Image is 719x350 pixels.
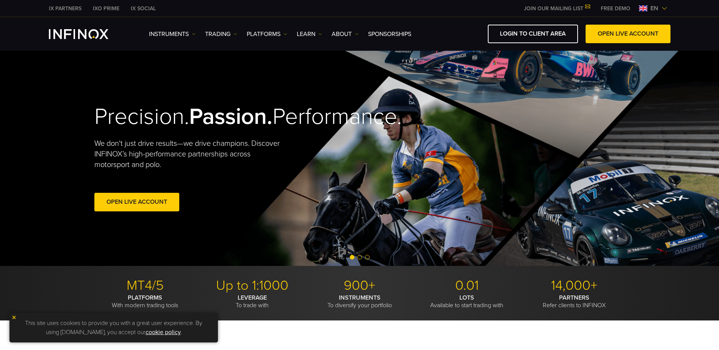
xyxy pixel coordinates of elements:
a: OPEN LIVE ACCOUNT [586,25,670,43]
p: Refer clients to INFINOX [523,294,625,309]
strong: PLATFORMS [128,294,162,302]
a: TRADING [205,30,237,39]
strong: LEVERAGE [238,294,267,302]
p: Available to start trading with [416,294,518,309]
img: yellow close icon [11,315,17,320]
a: Learn [297,30,322,39]
p: This site uses cookies to provide you with a great user experience. By using [DOMAIN_NAME], you a... [13,317,214,339]
strong: INSTRUMENTS [339,294,381,302]
a: LOGIN TO CLIENT AREA [488,25,578,43]
p: To diversify your portfolio [309,294,410,309]
span: Go to slide 3 [365,255,370,259]
span: Go to slide 1 [350,255,354,259]
strong: PARTNERS [559,294,589,302]
p: 0.01 [416,277,518,294]
a: cookie policy [146,328,181,336]
a: INFINOX [125,5,161,12]
a: Instruments [149,30,196,39]
a: JOIN OUR MAILING LIST [518,5,595,12]
h2: Precision. Performance. [94,103,333,131]
p: MT4/5 [94,277,196,294]
a: INFINOX MENU [595,5,636,12]
strong: LOTS [459,294,474,302]
a: INFINOX Logo [49,29,126,39]
a: Open Live Account [94,193,179,211]
a: SPONSORSHIPS [368,30,411,39]
p: With modern trading tools [94,294,196,309]
a: INFINOX [87,5,125,12]
a: PLATFORMS [247,30,287,39]
span: en [647,4,661,13]
p: We don't just drive results—we drive champions. Discover INFINOX’s high-performance partnerships ... [94,138,285,170]
p: 900+ [309,277,410,294]
p: To trade with [202,294,303,309]
p: Up to 1:1000 [202,277,303,294]
p: 14,000+ [523,277,625,294]
a: INFINOX [43,5,87,12]
strong: Passion. [189,103,273,130]
span: Go to slide 2 [357,255,362,259]
a: ABOUT [332,30,359,39]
